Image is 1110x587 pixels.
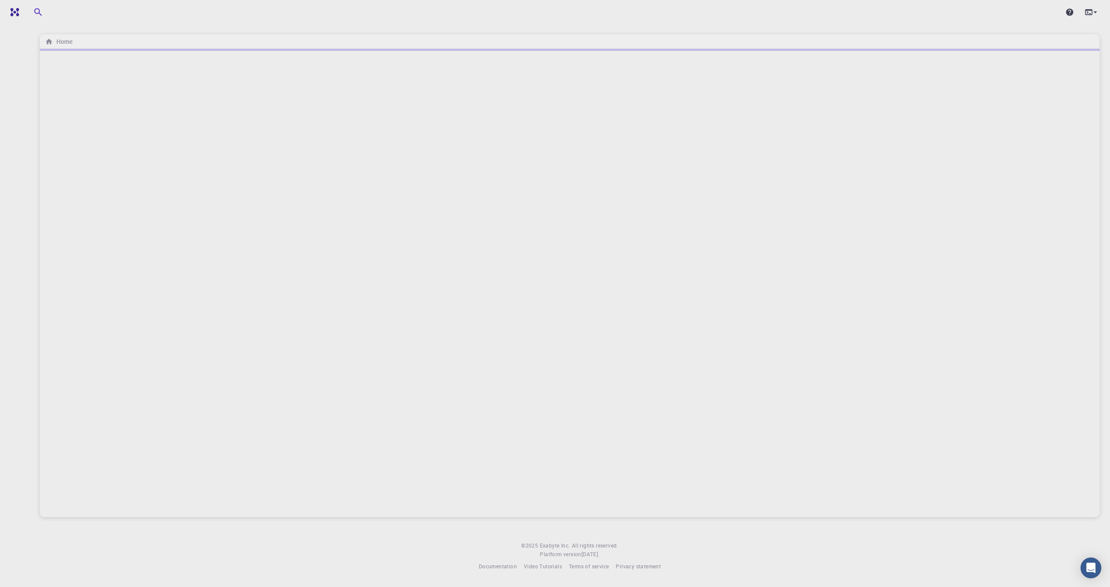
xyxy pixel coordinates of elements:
span: Privacy statement [616,563,661,570]
div: Open Intercom Messenger [1081,557,1101,578]
a: Privacy statement [616,562,661,571]
nav: breadcrumb [43,37,74,46]
a: Video Tutorials [524,562,562,571]
span: Platform version [540,550,581,559]
span: Documentation [479,563,517,570]
a: Documentation [479,562,517,571]
span: Terms of service [569,563,609,570]
a: Terms of service [569,562,609,571]
span: Exabyte Inc. [540,542,570,549]
span: Video Tutorials [524,563,562,570]
span: © 2025 [521,541,539,550]
h6: Home [53,37,72,46]
span: All rights reserved. [572,541,618,550]
span: [DATE] . [581,551,600,557]
a: [DATE]. [581,550,600,559]
img: logo [7,8,19,16]
a: Exabyte Inc. [540,541,570,550]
